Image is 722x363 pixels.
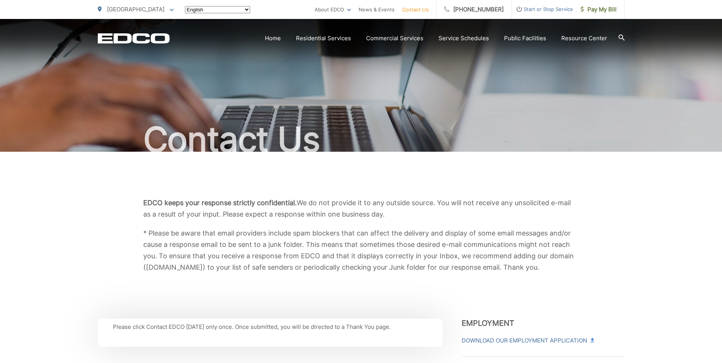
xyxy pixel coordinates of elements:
a: Commercial Services [366,34,423,43]
span: Pay My Bill [581,5,617,14]
a: Download Our Employment Application [462,336,594,345]
a: Resource Center [561,34,607,43]
a: News & Events [359,5,395,14]
b: EDCO keeps your response strictly confidential. [143,199,297,207]
select: Select a language [185,6,250,13]
a: Residential Services [296,34,351,43]
p: We do not provide it to any outside source. You will not receive any unsolicited e-mail as a resu... [143,197,579,220]
a: Public Facilities [504,34,546,43]
a: Service Schedules [439,34,489,43]
span: [GEOGRAPHIC_DATA] [107,6,164,13]
h1: Contact Us [98,121,625,159]
p: Please click Contact EDCO [DATE] only once. Once submitted, you will be directed to a Thank You p... [113,322,428,332]
p: * Please be aware that email providers include spam blockers that can affect the delivery and dis... [143,228,579,273]
a: EDCD logo. Return to the homepage. [98,33,170,44]
h3: Employment [462,319,625,328]
a: Home [265,34,281,43]
a: Contact Us [402,5,429,14]
a: About EDCO [315,5,351,14]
